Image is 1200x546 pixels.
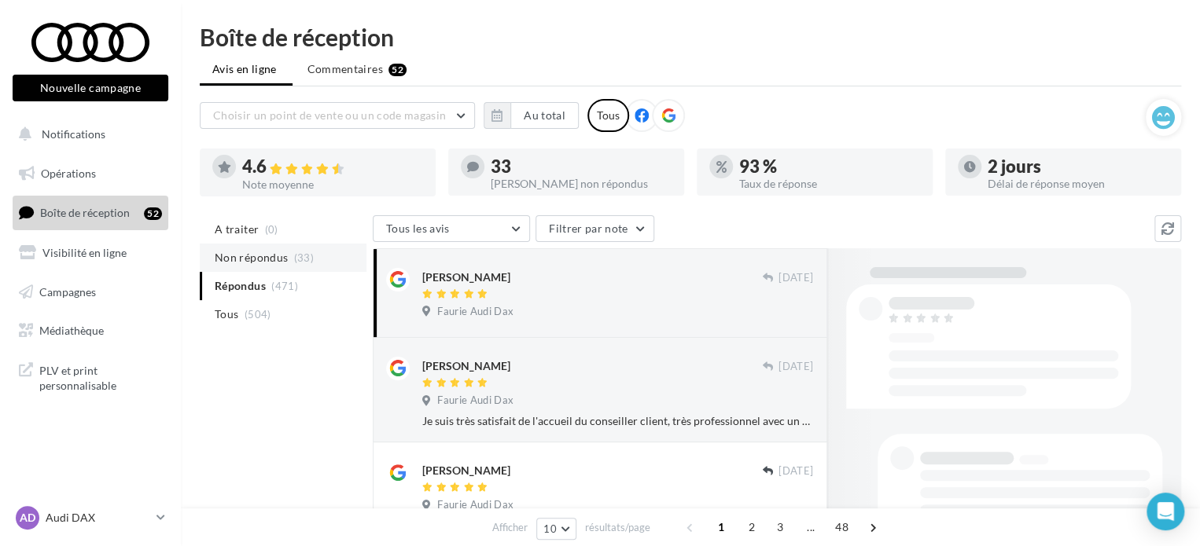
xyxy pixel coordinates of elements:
[9,236,171,269] a: Visibilité en ligne
[739,515,764,540] span: 2
[484,102,579,129] button: Au total
[39,284,96,298] span: Campagnes
[422,463,510,478] div: [PERSON_NAME]
[215,250,288,266] span: Non répondus
[422,269,510,285] div: [PERSON_NAME]
[9,314,171,347] a: Médiathèque
[42,127,105,141] span: Notifications
[39,324,104,337] span: Médiathèque
[587,99,629,132] div: Tous
[20,510,35,526] span: AD
[215,222,259,237] span: A traiter
[265,223,278,236] span: (0)
[242,179,423,190] div: Note moyenne
[829,515,855,540] span: 48
[213,108,446,122] span: Choisir un point de vente ou un code magasin
[779,271,813,285] span: [DATE]
[739,158,920,175] div: 93 %
[42,246,127,259] span: Visibilité en ligne
[709,515,734,540] span: 1
[39,360,162,394] span: PLV et print personnalisable
[9,196,171,229] a: Boîte de réception52
[585,520,650,535] span: résultats/page
[988,158,1169,175] div: 2 jours
[9,157,171,190] a: Opérations
[41,167,96,180] span: Opérations
[767,515,793,540] span: 3
[144,207,162,220] div: 52
[491,178,672,189] div: [PERSON_NAME] non répondus
[437,305,513,319] span: Faurie Audi Dax
[242,158,423,176] div: 4.6
[798,515,823,540] span: ...
[388,64,407,76] div: 52
[215,306,238,322] span: Tous
[307,61,383,77] span: Commentaires
[386,222,450,235] span: Tous les avis
[739,178,920,189] div: Taux de réponse
[46,510,150,526] p: Audi DAX
[40,206,130,219] span: Boîte de réception
[779,360,813,374] span: [DATE]
[373,215,530,242] button: Tous les avis
[437,498,513,512] span: Faurie Audi Dax
[200,102,475,129] button: Choisir un point de vente ou un code magasin
[9,118,165,151] button: Notifications
[294,251,314,264] span: (33)
[779,464,813,478] span: [DATE]
[988,178,1169,189] div: Délai de réponse moyen
[9,354,171,400] a: PLV et print personnalisable
[437,394,513,408] span: Faurie Audi Dax
[491,158,672,175] div: 33
[245,308,271,321] span: (504)
[492,520,528,535] span: Afficher
[200,25,1181,49] div: Boîte de réception
[13,75,168,101] button: Nouvelle campagne
[543,522,557,535] span: 10
[9,276,171,309] a: Campagnes
[13,503,168,533] a: AD Audi DAX
[536,518,576,540] button: 10
[510,102,579,129] button: Au total
[422,358,510,374] div: [PERSON_NAME]
[536,215,654,242] button: Filtrer par note
[422,413,813,429] div: Je suis très satisfait de l'accueil du conseiller client, très professionnel avec un petit café p...
[1147,493,1184,530] div: Open Intercom Messenger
